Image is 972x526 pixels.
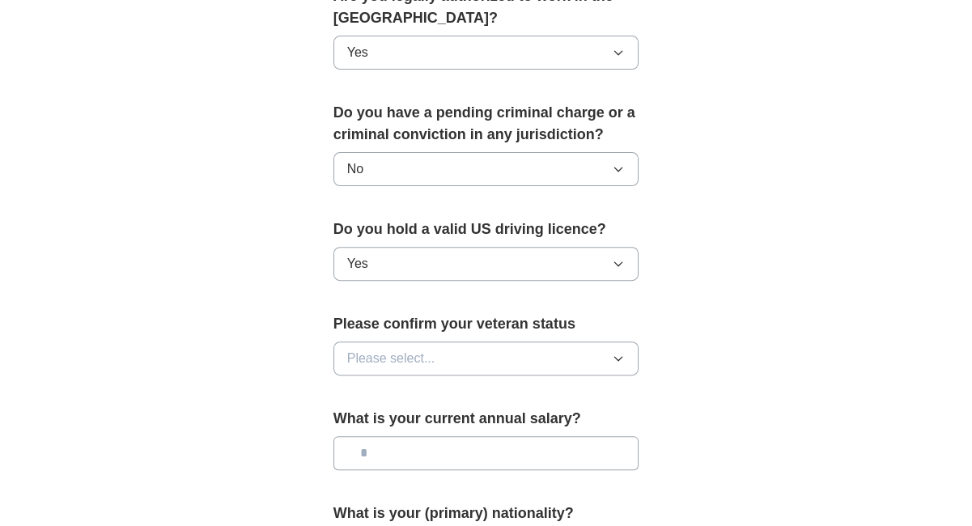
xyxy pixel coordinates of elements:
label: What is your current annual salary? [333,408,639,430]
button: Please select... [333,341,639,375]
span: No [347,159,363,179]
label: Do you have a pending criminal charge or a criminal conviction in any jurisdiction? [333,102,639,146]
label: Do you hold a valid US driving licence? [333,218,639,240]
button: Yes [333,247,639,281]
span: Please select... [347,349,435,368]
button: Yes [333,36,639,70]
span: Yes [347,43,368,62]
span: Yes [347,254,368,274]
label: What is your (primary) nationality? [333,503,639,524]
button: No [333,152,639,186]
label: Please confirm your veteran status [333,313,639,335]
